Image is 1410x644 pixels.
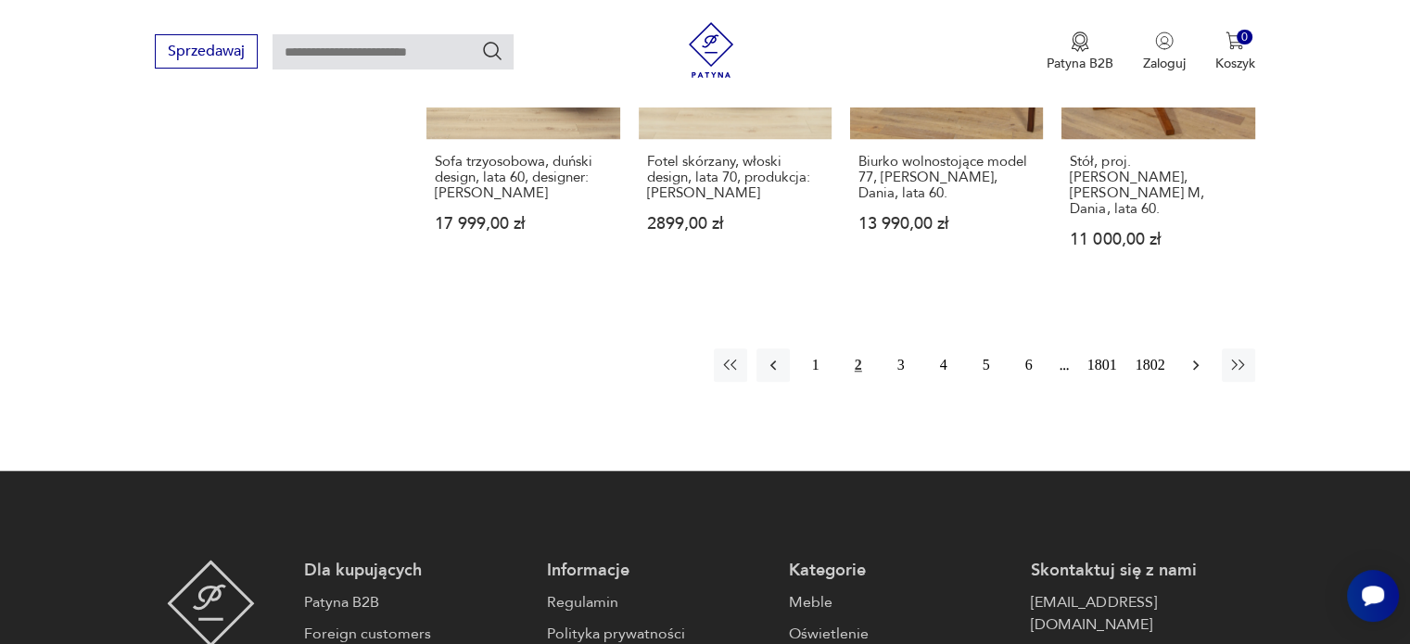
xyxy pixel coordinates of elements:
[1047,32,1113,72] button: Patyna B2B
[1071,32,1089,52] img: Ikona medalu
[799,348,832,382] button: 1
[927,348,960,382] button: 4
[435,154,611,201] h3: Sofa trzyosobowa, duński design, lata 60, designer: [PERSON_NAME]
[1031,560,1254,582] p: Skontaktuj się z nami
[789,560,1012,582] p: Kategorie
[970,348,1003,382] button: 5
[1237,30,1252,45] div: 0
[1347,570,1399,622] iframe: Smartsupp widget button
[647,216,823,232] p: 2899,00 zł
[1215,55,1255,72] p: Koszyk
[1143,32,1186,72] button: Zaloguj
[1143,55,1186,72] p: Zaloguj
[647,154,823,201] h3: Fotel skórzany, włoski design, lata 70, produkcja: [PERSON_NAME]
[1047,32,1113,72] a: Ikona medaluPatyna B2B
[435,216,611,232] p: 17 999,00 zł
[547,591,770,613] a: Regulamin
[683,22,739,78] img: Patyna - sklep z meblami i dekoracjami vintage
[1070,232,1246,247] p: 11 000,00 zł
[1226,32,1244,50] img: Ikona koszyka
[884,348,918,382] button: 3
[1070,154,1246,217] h3: Stół, proj. [PERSON_NAME], [PERSON_NAME] M, Dania, lata 60.
[1131,348,1170,382] button: 1802
[1215,32,1255,72] button: 0Koszyk
[547,560,770,582] p: Informacje
[1012,348,1046,382] button: 6
[1031,591,1254,636] a: [EMAIL_ADDRESS][DOMAIN_NAME]
[1083,348,1122,382] button: 1801
[304,591,527,613] a: Patyna B2B
[858,154,1035,201] h3: Biurko wolnostojące model 77, [PERSON_NAME], Dania, lata 60.
[481,40,503,62] button: Szukaj
[155,46,258,59] a: Sprzedawaj
[1047,55,1113,72] p: Patyna B2B
[789,591,1012,613] a: Meble
[842,348,875,382] button: 2
[304,560,527,582] p: Dla kupujących
[1155,32,1174,50] img: Ikonka użytkownika
[858,216,1035,232] p: 13 990,00 zł
[155,34,258,69] button: Sprzedawaj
